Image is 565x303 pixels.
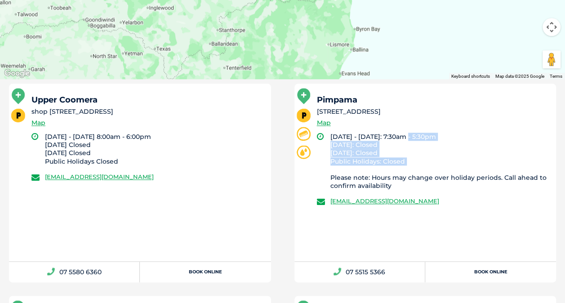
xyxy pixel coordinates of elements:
[2,67,32,79] img: Google
[140,262,271,282] a: Book Online
[330,133,548,190] li: [DATE] - [DATE]: 7:30am - 5:30pm [DATE]: Closed [DATE]: Closed Public Holidays: Closed Please not...
[425,262,556,282] a: Book Online
[317,96,548,104] h5: Pimpama
[2,67,32,79] a: Click to see this area on Google Maps
[330,197,439,205] a: [EMAIL_ADDRESS][DOMAIN_NAME]
[45,133,263,165] li: [DATE] - [DATE] 8:00am - 6:00pm [DATE] Closed [DATE] Closed Public Holidays Closed
[31,96,263,104] h5: Upper Coomera
[294,262,425,282] a: 07 5515 5366
[495,74,544,79] span: Map data ©2025 Google
[45,173,154,180] a: [EMAIL_ADDRESS][DOMAIN_NAME]
[9,262,140,282] a: 07 5580 6360
[31,118,45,128] a: Map
[317,107,548,116] li: [STREET_ADDRESS]
[543,50,561,68] button: Drag Pegman onto the map to open Street View
[543,18,561,36] button: Map camera controls
[550,74,562,79] a: Terms (opens in new tab)
[317,118,331,128] a: Map
[31,107,263,116] li: shop [STREET_ADDRESS]
[451,73,490,80] button: Keyboard shortcuts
